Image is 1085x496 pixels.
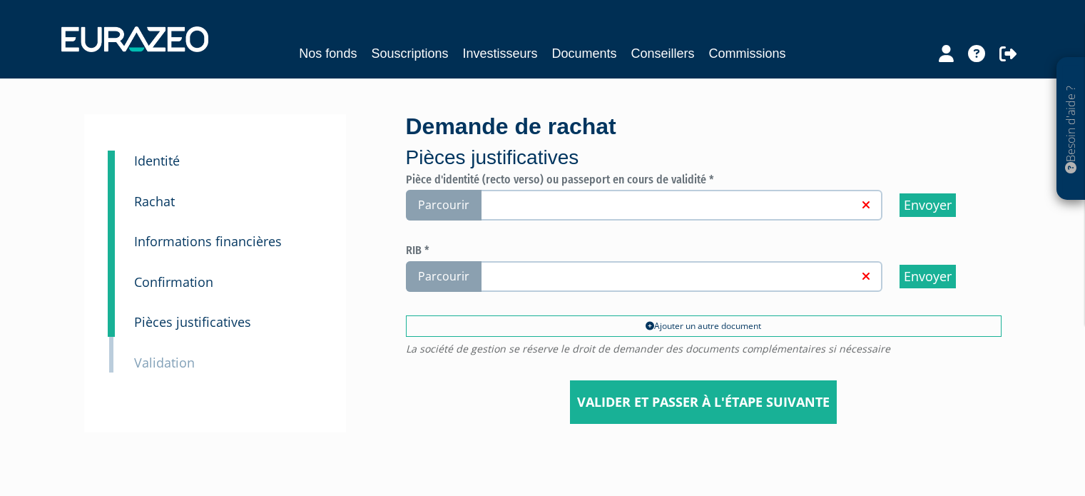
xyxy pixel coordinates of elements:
[1063,65,1079,193] p: Besoin d'aide ?
[108,151,115,179] a: 1
[406,344,1002,354] span: La société de gestion se réserve le droit de demander des documents complémentaires si nécessaire
[371,44,448,64] a: Souscriptions
[108,212,115,256] a: 3
[134,193,175,210] small: Rachat
[406,261,482,292] span: Parcourir
[299,44,357,64] a: Nos fonds
[552,44,617,64] a: Documents
[108,172,115,216] a: 2
[108,253,115,297] a: 3
[570,380,837,425] input: Valider et passer à l'étape suivante
[631,44,695,64] a: Conseillers
[900,193,956,217] input: Envoyer
[406,173,1002,186] h6: Pièce d'identité (recto verso) ou passeport en cours de validité *
[406,244,1002,257] h6: RIB *
[406,190,482,221] span: Parcourir
[134,152,180,169] small: Identité
[406,143,1002,172] p: Pièces justificatives
[900,265,956,288] input: Envoyer
[462,44,537,64] a: Investisseurs
[406,315,1002,337] a: Ajouter un autre document
[709,44,786,64] a: Commissions
[134,354,195,371] small: Validation
[61,26,208,52] img: 1732889491-logotype_eurazeo_blanc_rvb.png
[134,313,251,330] small: Pièces justificatives
[108,293,115,337] a: 4
[406,111,1002,172] div: Demande de rachat
[134,273,213,290] small: Confirmation
[134,233,282,250] small: Informations financières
